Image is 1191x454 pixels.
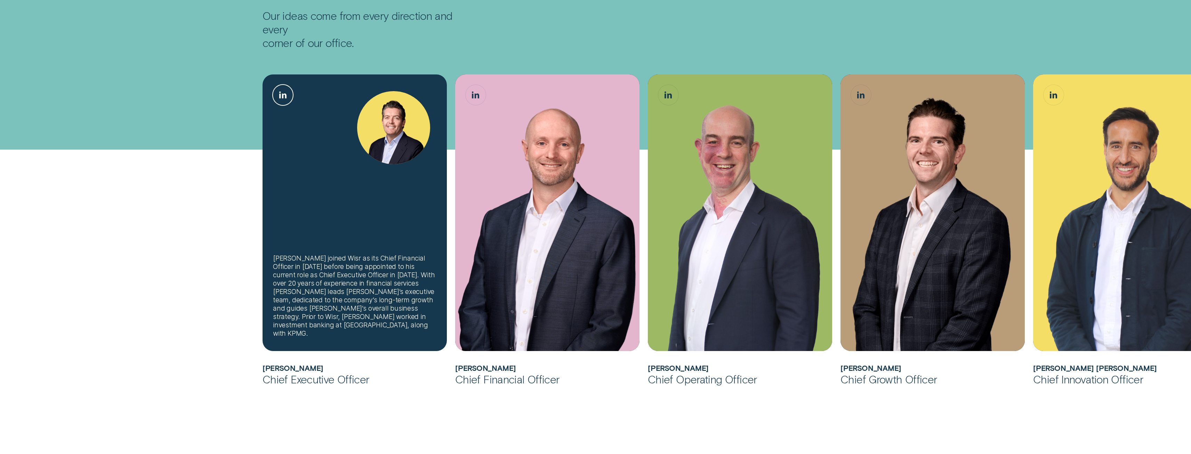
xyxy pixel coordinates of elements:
[840,372,1025,386] div: Chief Growth Officer
[455,372,639,386] div: Chief Financial Officer
[648,372,832,386] div: Chief Operating Officer
[455,74,639,351] div: Matthew Lewis, Chief Financial Officer
[263,364,447,372] h2: Andrew Goodwin
[455,364,639,372] h2: Matthew Lewis
[648,364,832,372] h2: Sam Harding
[840,74,1025,351] img: James Goodwin
[455,74,639,351] img: Matthew Lewis
[273,85,293,105] a: Andrew Goodwin, Chief Executive Officer LinkedIn button
[273,254,436,337] div: [PERSON_NAME] joined Wisr as its Chief Financial Officer in [DATE] before being appointed to his ...
[466,85,486,105] a: Matthew Lewis, Chief Financial Officer LinkedIn button
[851,85,871,105] a: James Goodwin, Chief Growth Officer LinkedIn button
[263,9,480,49] p: Our ideas come from every direction and every corner of our office.
[263,74,447,351] div: Andrew Goodwin, Chief Executive Officer
[840,74,1025,351] div: James Goodwin, Chief Growth Officer
[840,364,1025,372] h2: James Goodwin
[357,91,430,164] img: Andrew Goodwin
[1044,85,1064,105] a: Álvaro Carpio Colón, Chief Innovation Officer LinkedIn button
[263,372,447,386] div: Chief Executive Officer
[658,85,678,105] a: Sam Harding, Chief Operating Officer LinkedIn button
[648,74,832,351] div: Sam Harding, Chief Operating Officer
[648,74,832,351] img: Sam Harding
